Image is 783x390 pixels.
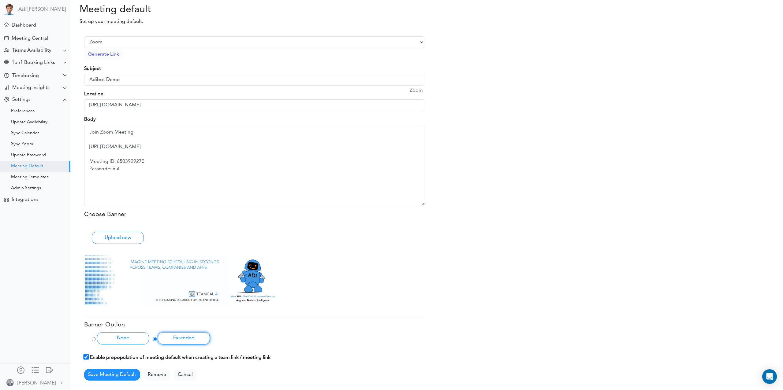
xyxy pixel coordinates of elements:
[6,379,14,386] img: BWv8PPf8N0ctf3JvtTlAAAAAASUVORK5CYII=
[11,132,39,135] div: Sync Calendar
[84,369,140,381] button: Save Meeting Default
[46,366,53,373] div: Log out
[17,366,24,375] a: Manage Members and Externals
[85,255,278,306] img: Z
[4,73,9,79] div: Time Your Goals
[12,48,51,53] div: Teams Availability
[84,321,424,329] h5: Banner Option
[11,110,35,113] div: Preferences
[11,121,47,124] div: Update Availability
[4,36,9,40] div: Create Meeting
[174,369,197,381] a: Cancel
[12,73,39,79] div: Timeboxing
[11,154,46,157] div: Update Password
[12,60,55,66] div: 1on1 Booking Links
[32,366,39,375] a: Change side menu
[97,332,149,344] label: None
[361,11,433,18] div: < ∕ > characters are not allowed
[4,198,9,202] div: TEAMCAL AI Workflow Apps
[84,211,424,218] h5: Choose Banner
[84,116,96,123] label: Body
[17,366,24,373] div: Manage Members and Externals
[84,99,424,111] input: Enter your location
[17,380,56,387] div: [PERSON_NAME]
[12,85,50,91] div: Meeting Insights
[11,187,41,190] div: Admin Settings
[89,354,270,361] label: Enable prepopulation of meeting default when creating a team link / meeting link
[12,197,39,203] div: Integrations
[158,332,210,344] label: Extended
[84,74,424,86] input: Enter your default subject
[84,90,103,98] label: Location
[84,49,123,60] button: Generate Link
[4,60,9,66] div: Share Meeting Link
[4,23,9,27] div: Meeting Dashboard
[410,87,423,94] span: autofill-zoomurl
[12,36,48,42] div: Meeting Central
[762,369,777,384] div: Open Intercom Messenger
[1,376,70,389] a: [PERSON_NAME]
[361,5,433,11] div: Warning!
[32,366,39,373] div: Show only icons
[11,143,33,146] div: Sync Zoom
[92,232,144,244] button: Upload new
[431,3,434,12] button: ×
[11,165,43,168] div: Meeting Default
[144,369,170,381] a: Remove
[84,65,101,72] label: Subject
[11,176,48,179] div: Meeting Templates
[84,125,424,206] textarea: Join Zoom Meeting [URL][DOMAIN_NAME] Meeting ID: 6503929270 Passcode: null
[12,97,31,103] div: Settings
[12,23,36,28] div: Dashboard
